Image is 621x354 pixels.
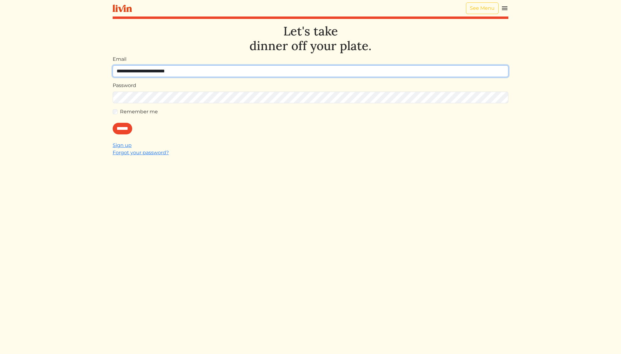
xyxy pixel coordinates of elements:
a: Sign up [113,142,132,148]
label: Password [113,82,136,89]
label: Email [113,56,126,63]
label: Remember me [120,108,158,115]
img: livin-logo-a0d97d1a881af30f6274990eb6222085a2533c92bbd1e4f22c21b4f0d0e3210c.svg [113,5,132,12]
a: See Menu [466,2,499,14]
a: Forgot your password? [113,150,169,155]
img: menu_hamburger-cb6d353cf0ecd9f46ceae1c99ecbeb4a00e71ca567a856bd81f57e9d8c17bb26.svg [501,5,508,12]
h1: Let's take dinner off your plate. [113,24,508,53]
